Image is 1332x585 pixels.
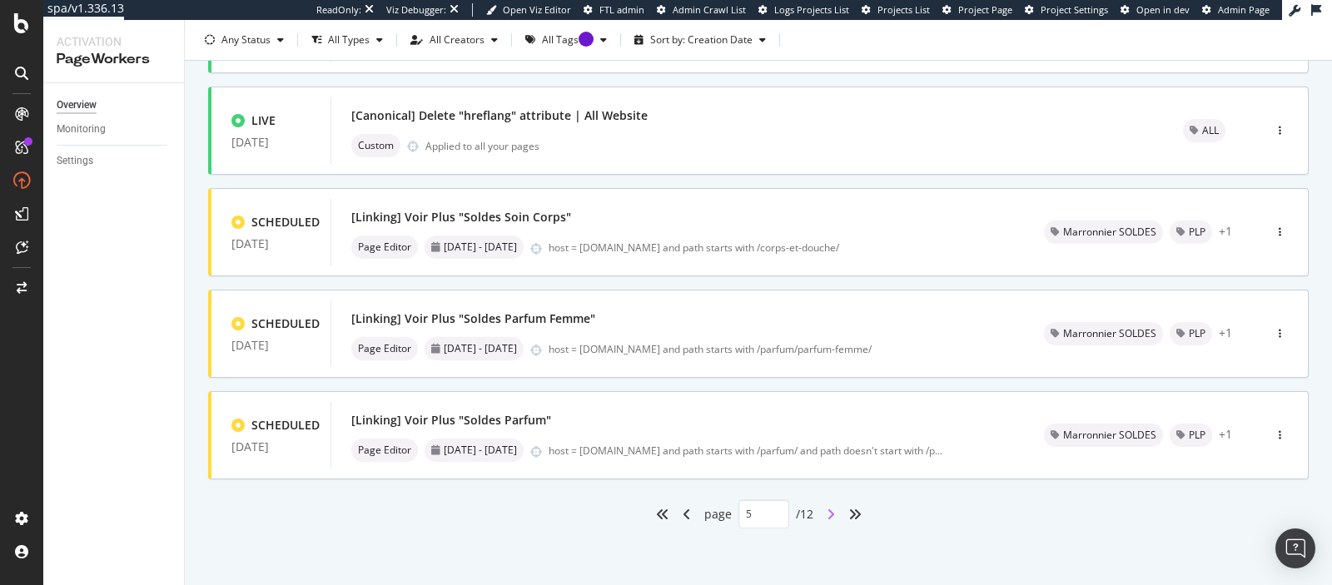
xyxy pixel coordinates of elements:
[1044,221,1163,244] div: neutral label
[57,50,171,69] div: PageWorkers
[503,3,571,16] span: Open Viz Editor
[1025,3,1108,17] a: Project Settings
[486,3,571,17] a: Open Viz Editor
[316,3,361,17] div: ReadOnly:
[231,339,311,352] div: [DATE]
[549,240,1004,255] div: host = [DOMAIN_NAME] and path starts with /corps-et-douche/
[231,237,311,250] div: [DATE]
[1063,227,1156,237] span: Marronnier SOLDES
[351,337,418,360] div: neutral label
[1202,3,1270,17] a: Admin Page
[1041,3,1108,16] span: Project Settings
[198,27,291,53] button: Any Status
[351,235,418,259] div: neutral label
[657,3,746,17] a: Admin Crawl List
[251,112,276,129] div: LIVE
[549,342,1004,356] div: host = [DOMAIN_NAME] and path starts with /parfum/parfum-femme/
[57,152,172,170] a: Settings
[351,310,595,327] div: [Linking] Voir Plus "Soldes Parfum Femme"
[704,499,813,528] div: page / 12
[358,344,411,354] span: Page Editor
[676,501,698,528] div: angle-left
[1189,227,1205,237] span: PLP
[650,35,753,45] div: Sort by: Creation Date
[358,242,411,252] span: Page Editor
[444,445,517,455] span: [DATE] - [DATE]
[649,501,676,528] div: angles-left
[1136,3,1190,16] span: Open in dev
[1218,3,1270,16] span: Admin Page
[877,3,930,16] span: Projects List
[673,3,746,16] span: Admin Crawl List
[251,214,320,231] div: SCHEDULED
[57,97,97,114] div: Overview
[57,33,171,50] div: Activation
[358,141,394,151] span: Custom
[584,3,644,17] a: FTL admin
[1202,126,1219,136] span: ALL
[958,3,1012,16] span: Project Page
[1170,424,1212,447] div: neutral label
[57,121,172,138] a: Monitoring
[251,417,320,434] div: SCHEDULED
[444,344,517,354] span: [DATE] - [DATE]
[1044,424,1163,447] div: neutral label
[430,35,485,45] div: All Creators
[1044,322,1163,345] div: neutral label
[221,35,271,45] div: Any Status
[1183,119,1225,142] div: neutral label
[519,27,614,53] button: All TagsTooltip anchor
[1275,528,1315,568] div: Open Intercom Messenger
[1063,329,1156,339] span: Marronnier SOLDES
[425,139,539,153] div: Applied to all your pages
[599,3,644,16] span: FTL admin
[942,3,1012,17] a: Project Page
[935,444,942,458] span: ...
[842,501,868,528] div: angles-right
[351,209,571,226] div: [Linking] Voir Plus "Soldes Soin Corps"
[425,235,524,259] div: neutral label
[1063,430,1156,440] span: Marronnier SOLDES
[351,412,551,429] div: [Linking] Voir Plus "Soldes Parfum"
[251,315,320,332] div: SCHEDULED
[1170,322,1212,345] div: neutral label
[305,27,390,53] button: All Types
[1189,329,1205,339] span: PLP
[628,27,773,53] button: Sort by: Creation Date
[549,444,942,458] div: host = [DOMAIN_NAME] and path starts with /parfum/ and path doesn't start with /p
[758,3,849,17] a: Logs Projects List
[404,27,504,53] button: All Creators
[425,337,524,360] div: neutral label
[1219,426,1232,443] div: + 1
[862,3,930,17] a: Projects List
[231,440,311,454] div: [DATE]
[358,445,411,455] span: Page Editor
[328,35,370,45] div: All Types
[579,32,594,47] div: Tooltip anchor
[57,97,172,114] a: Overview
[351,134,400,157] div: neutral label
[1219,223,1232,240] div: + 1
[386,3,446,17] div: Viz Debugger:
[231,136,311,149] div: [DATE]
[444,242,517,252] span: [DATE] - [DATE]
[1219,325,1232,341] div: + 1
[57,152,93,170] div: Settings
[774,3,849,16] span: Logs Projects List
[425,439,524,462] div: neutral label
[57,121,106,138] div: Monitoring
[1189,430,1205,440] span: PLP
[1121,3,1190,17] a: Open in dev
[542,35,594,45] div: All Tags
[351,107,648,124] div: [Canonical] Delete "hreflang" attribute | All Website
[820,501,842,528] div: angle-right
[1170,221,1212,244] div: neutral label
[351,439,418,462] div: neutral label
